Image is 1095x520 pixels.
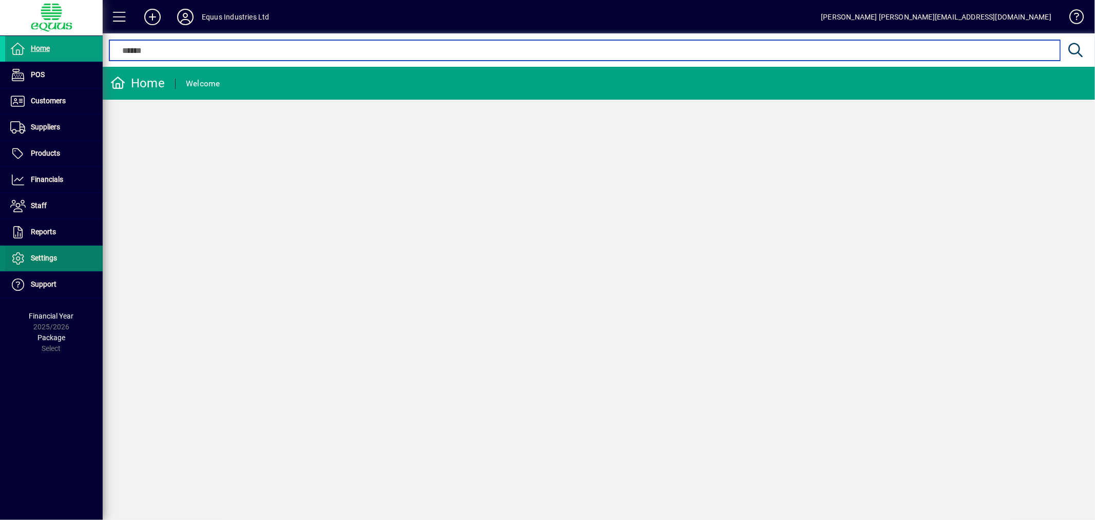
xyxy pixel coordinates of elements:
[31,97,66,105] span: Customers
[31,44,50,52] span: Home
[37,333,65,342] span: Package
[31,201,47,210] span: Staff
[31,123,60,131] span: Suppliers
[31,149,60,157] span: Products
[31,280,56,288] span: Support
[110,75,165,91] div: Home
[186,76,220,92] div: Welcome
[5,272,103,298] a: Support
[821,9,1051,25] div: [PERSON_NAME] [PERSON_NAME][EMAIL_ADDRESS][DOMAIN_NAME]
[1062,2,1082,35] a: Knowledge Base
[169,8,202,26] button: Profile
[5,167,103,193] a: Financials
[31,228,56,236] span: Reports
[202,9,270,25] div: Equus Industries Ltd
[5,115,103,140] a: Suppliers
[5,62,103,88] a: POS
[136,8,169,26] button: Add
[5,246,103,271] a: Settings
[31,70,45,79] span: POS
[5,193,103,219] a: Staff
[29,312,74,320] span: Financial Year
[5,219,103,245] a: Reports
[5,141,103,166] a: Products
[31,254,57,262] span: Settings
[5,88,103,114] a: Customers
[31,175,63,183] span: Financials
